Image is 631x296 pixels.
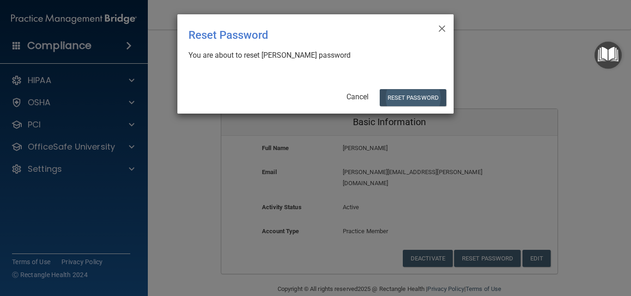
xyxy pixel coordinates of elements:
button: Open Resource Center [595,42,622,69]
span: × [438,18,446,36]
button: Reset Password [380,89,446,106]
div: Reset Password [188,22,405,48]
a: Cancel [346,92,369,101]
div: You are about to reset [PERSON_NAME] password [188,50,435,60]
